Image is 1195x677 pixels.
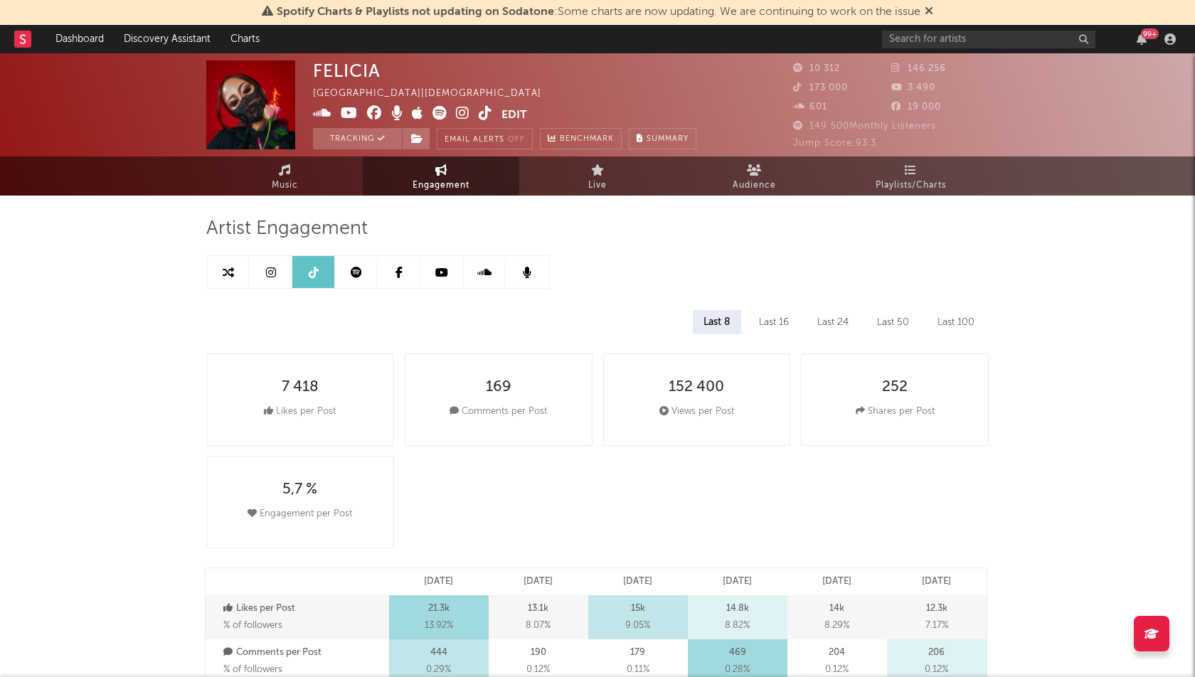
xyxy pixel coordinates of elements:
[891,83,935,92] span: 3 490
[925,6,933,18] span: Dismiss
[413,177,469,194] span: Engagement
[450,403,547,420] div: Comments per Post
[693,310,741,334] div: Last 8
[922,573,951,590] p: [DATE]
[206,156,363,196] a: Music
[729,644,746,661] p: 469
[891,102,941,112] span: 19 000
[223,644,386,661] p: Comments per Post
[829,600,844,617] p: 14k
[832,156,989,196] a: Playlists/Charts
[631,600,645,617] p: 15k
[1141,28,1159,39] div: 99 +
[829,644,845,661] p: 204
[925,617,948,634] span: 7.17 %
[313,85,558,102] div: [GEOGRAPHIC_DATA] | [DEMOGRAPHIC_DATA]
[882,379,908,396] div: 252
[927,310,985,334] div: Last 100
[659,403,734,420] div: Views per Post
[223,665,282,674] span: % of followers
[206,220,368,238] span: Artist Engagement
[560,131,614,148] span: Benchmark
[519,156,676,196] a: Live
[866,310,920,334] div: Last 50
[428,600,450,617] p: 21.3k
[223,600,386,617] p: Likes per Post
[630,644,645,661] p: 179
[625,617,650,634] span: 9.05 %
[363,156,519,196] a: Engagement
[486,379,511,396] div: 169
[822,573,851,590] p: [DATE]
[733,177,776,194] span: Audience
[793,64,840,73] span: 10 312
[282,379,319,396] div: 7 418
[748,310,800,334] div: Last 16
[793,139,876,148] span: Jump Score: 93.3
[629,128,696,149] button: Summary
[588,177,607,194] span: Live
[430,644,447,661] p: 444
[277,6,920,18] span: : Some charts are now updating. We are continuing to work on the issue
[726,600,749,617] p: 14.8k
[425,617,453,634] span: 13.92 %
[623,573,652,590] p: [DATE]
[647,135,689,143] span: Summary
[856,403,935,420] div: Shares per Post
[928,644,945,661] p: 206
[526,617,551,634] span: 8.07 %
[46,25,114,53] a: Dashboard
[524,573,553,590] p: [DATE]
[793,102,827,112] span: 601
[793,83,848,92] span: 173 000
[508,136,525,144] em: Off
[531,644,546,661] p: 190
[277,6,554,18] span: Spotify Charts & Playlists not updating on Sodatone
[824,617,849,634] span: 8.29 %
[264,403,336,420] div: Likes per Post
[882,31,1095,48] input: Search for artists
[437,128,533,149] button: Email AlertsOff
[223,621,282,630] span: % of followers
[725,617,750,634] span: 8.82 %
[282,481,317,499] div: 5,7 %
[669,379,724,396] div: 152 400
[723,573,752,590] p: [DATE]
[676,156,832,196] a: Audience
[891,64,946,73] span: 146 256
[926,600,947,617] p: 12.3k
[793,122,936,131] span: 149 500 Monthly Listeners
[501,106,527,124] button: Edit
[313,128,402,149] button: Tracking
[114,25,221,53] a: Discovery Assistant
[424,573,453,590] p: [DATE]
[248,506,352,523] div: Engagement per Post
[221,25,270,53] a: Charts
[1137,33,1147,45] button: 99+
[540,128,622,149] a: Benchmark
[313,60,381,81] div: FELICIA
[528,600,548,617] p: 13.1k
[807,310,859,334] div: Last 24
[272,177,298,194] span: Music
[876,177,946,194] span: Playlists/Charts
